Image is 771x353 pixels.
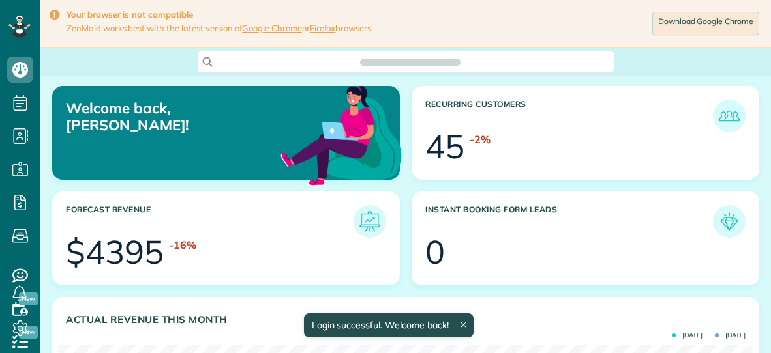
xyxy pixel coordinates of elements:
a: Google Chrome [242,23,302,33]
img: icon_recurring_customers-cf858462ba22bcd05b5a5880d41d6543d210077de5bb9ebc9590e49fd87d84ed.png [716,103,742,129]
h3: Instant Booking Form Leads [425,205,713,238]
h3: Actual Revenue this month [66,314,746,326]
div: -2% [470,132,491,147]
div: -16% [169,238,196,253]
div: 0 [425,236,445,268]
a: Download Google Chrome [652,12,759,35]
h3: Forecast Revenue [66,205,354,238]
a: Firefox [310,23,336,33]
div: Login successful. Welcome back! [303,313,473,337]
div: $4395 [66,236,164,268]
span: [DATE] [715,332,746,339]
span: [DATE] [672,332,703,339]
span: Search ZenMaid… [373,55,447,68]
img: icon_forecast_revenue-8c13a41c7ed35a8dcfafea3cbb826a0462acb37728057bba2d056411b612bbbe.png [357,208,383,234]
strong: Your browser is not compatible [67,9,371,20]
img: icon_form_leads-04211a6a04a5b2264e4ee56bc0799ec3eb69b7e499cbb523a139df1d13a81ae0.png [716,208,742,234]
div: 45 [425,130,464,163]
h3: Recurring Customers [425,100,713,132]
p: Welcome back, [PERSON_NAME]! [66,100,290,134]
img: dashboard_welcome-42a62b7d889689a78055ac9021e634bf52bae3f8056760290aed330b23ab8690.png [278,71,404,197]
span: ZenMaid works best with the latest version of or browsers [67,23,371,34]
